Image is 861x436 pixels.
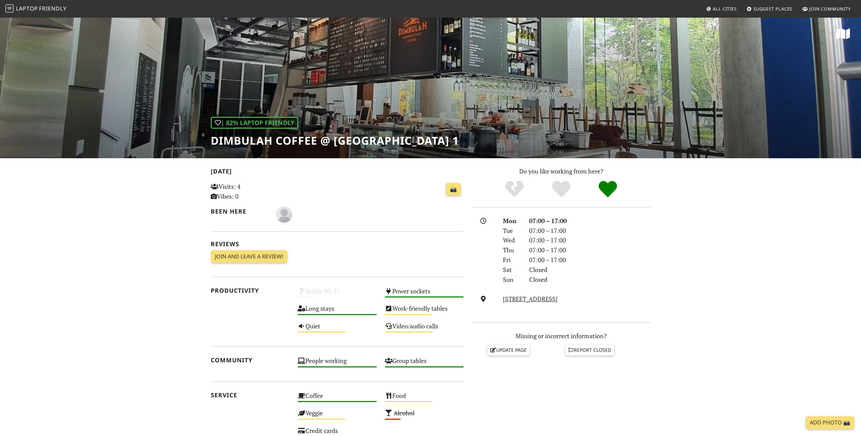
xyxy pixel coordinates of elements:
h1: Dimbulah Coffee @ [GEOGRAPHIC_DATA] 1 [211,134,459,147]
div: Sat [499,265,525,275]
div: People working [294,355,381,373]
div: Coffee [294,390,381,407]
a: Suggest Places [744,3,796,15]
div: Work-friendly tables [381,303,468,320]
span: All Cities [713,6,737,12]
a: Update page [487,345,529,355]
h2: Been here [211,208,268,215]
div: 07:00 – 17:00 [525,216,655,226]
div: Stable Wi-Fi [294,286,381,303]
a: Add Photo 📸 [806,416,854,429]
div: 07:00 – 17:00 [525,255,655,265]
p: Missing or incorrect information? [472,331,651,341]
h2: Service [211,392,290,399]
div: Mon [499,216,525,226]
a: Report closed [565,345,614,355]
span: Laptop [16,5,38,12]
h2: Community [211,357,290,364]
a: LaptopFriendly LaptopFriendly [5,3,67,15]
div: Thu [499,245,525,255]
div: Closed [525,275,655,285]
a: Join Community [800,3,854,15]
div: 07:00 – 17:00 [525,245,655,255]
div: Wed [499,235,525,245]
div: Closed [525,265,655,275]
div: Fri [499,255,525,265]
div: Yes [538,180,585,199]
p: Do you like working from here? [472,166,651,176]
div: 07:00 – 17:00 [525,235,655,245]
div: No [491,180,538,199]
img: LaptopFriendly [5,4,14,13]
div: Quiet [294,321,381,338]
div: Definitely! [584,180,631,199]
a: All Cities [703,3,740,15]
a: 📸 [446,183,461,196]
img: blank-535327c66bd565773addf3077783bbfce4b00ec00e9fd257753287c682c7fa38.png [276,206,292,223]
span: Britney Putri [276,210,292,218]
span: Suggest Places [753,6,793,12]
div: Power sockets [381,286,468,303]
s: Alcohol [394,409,414,417]
span: Join Community [809,6,851,12]
div: Video/audio calls [381,321,468,338]
h2: [DATE] [211,168,464,178]
div: Sun [499,275,525,285]
div: Veggie [294,407,381,425]
div: Tue [499,226,525,236]
span: Friendly [39,5,66,12]
div: Group tables [381,355,468,373]
div: 07:00 – 17:00 [525,226,655,236]
div: | 82% Laptop Friendly [211,117,298,129]
a: Join and leave a review! [211,250,287,263]
h2: Reviews [211,240,464,248]
h2: Productivity [211,287,290,294]
div: Food [381,390,468,407]
div: Long stays [294,303,381,320]
p: Visits: 4 Vibes: 0 [211,182,290,201]
a: [STREET_ADDRESS] [503,295,558,303]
